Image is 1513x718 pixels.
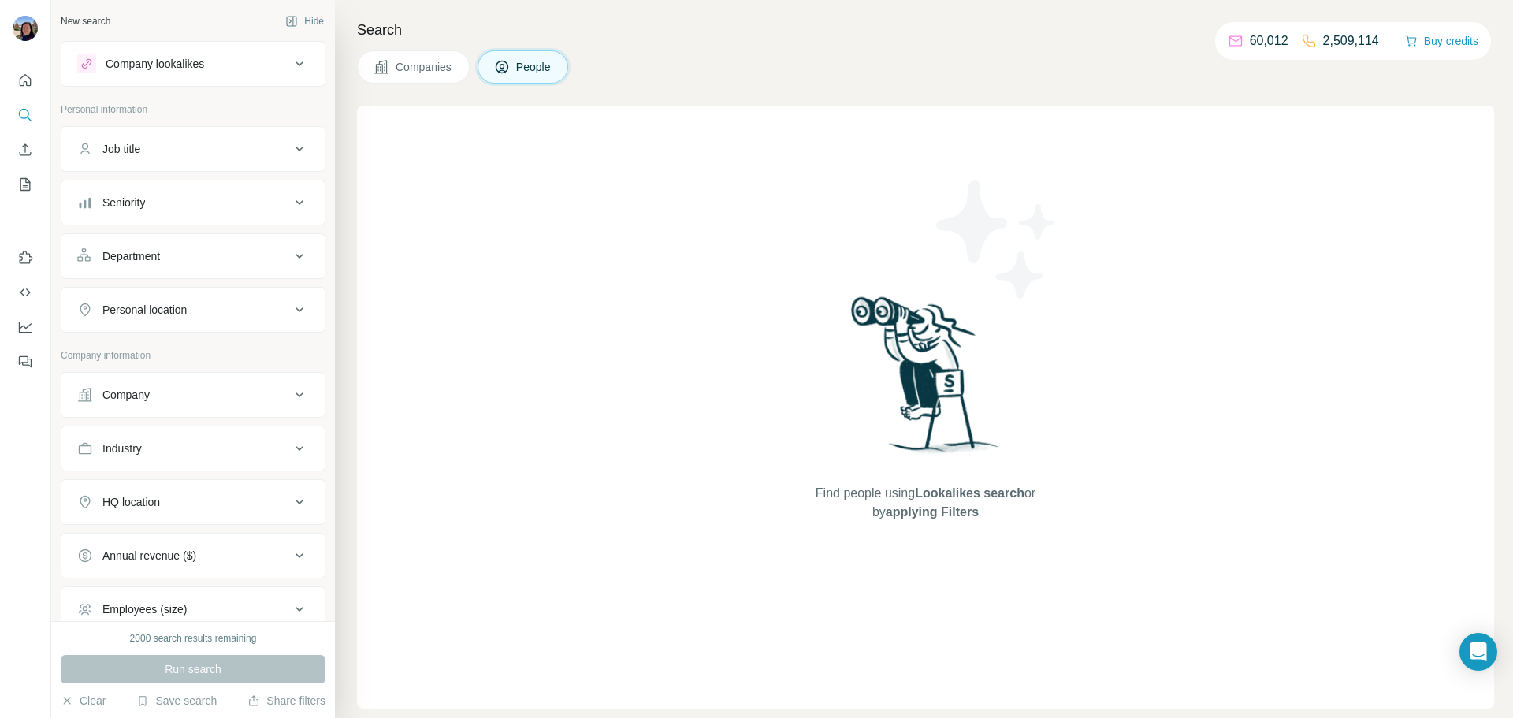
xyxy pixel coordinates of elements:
button: Use Surfe on LinkedIn [13,244,38,272]
button: Use Surfe API [13,278,38,307]
div: Seniority [102,195,145,210]
div: Company [102,387,150,403]
p: Company information [61,348,325,363]
div: Company lookalikes [106,56,204,72]
button: Industry [61,430,325,467]
span: Companies [396,59,453,75]
p: Personal information [61,102,325,117]
img: Surfe Illustration - Stars [926,169,1068,311]
button: Enrich CSV [13,136,38,164]
img: Surfe Illustration - Woman searching with binoculars [844,292,1008,468]
div: Employees (size) [102,601,187,617]
button: Feedback [13,348,38,376]
button: Company lookalikes [61,45,325,83]
button: Company [61,376,325,414]
button: Seniority [61,184,325,221]
button: Quick start [13,66,38,95]
button: Dashboard [13,313,38,341]
span: Find people using or by [799,484,1051,522]
button: Save search [136,693,217,709]
button: Share filters [247,693,325,709]
div: Department [102,248,160,264]
button: Clear [61,693,106,709]
button: My lists [13,170,38,199]
h4: Search [357,19,1494,41]
div: Job title [102,141,140,157]
button: Search [13,101,38,129]
button: Department [61,237,325,275]
div: Annual revenue ($) [102,548,196,564]
button: Personal location [61,291,325,329]
button: Annual revenue ($) [61,537,325,575]
button: HQ location [61,483,325,521]
img: Avatar [13,16,38,41]
div: 2000 search results remaining [130,631,257,645]
div: HQ location [102,494,160,510]
div: Industry [102,441,142,456]
button: Buy credits [1405,30,1478,52]
button: Hide [274,9,335,33]
div: New search [61,14,110,28]
button: Job title [61,130,325,168]
span: Lookalikes search [915,486,1024,500]
span: People [516,59,552,75]
div: Open Intercom Messenger [1459,633,1497,671]
button: Employees (size) [61,590,325,628]
p: 2,509,114 [1323,32,1379,50]
p: 60,012 [1250,32,1288,50]
div: Personal location [102,302,187,318]
span: applying Filters [886,505,979,519]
